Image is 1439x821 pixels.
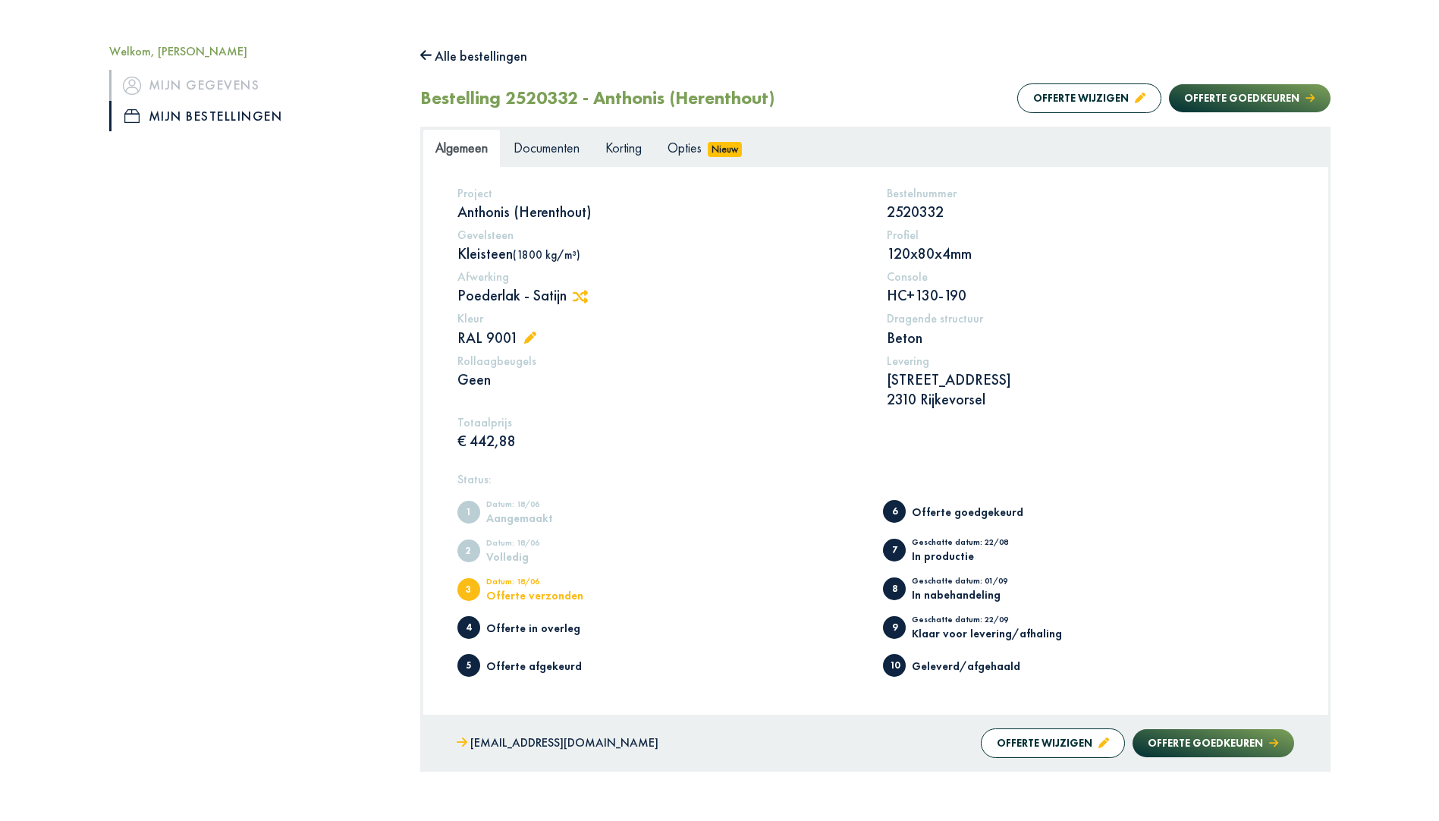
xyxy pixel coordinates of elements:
[457,228,865,242] h5: Gevelsteen
[124,109,140,123] img: icon
[912,615,1062,628] div: Geschatte datum: 22/09
[486,551,611,562] div: Volledig
[887,285,1294,305] p: HC+130-190
[883,577,906,600] span: In nabehandeling
[912,589,1037,600] div: In nabehandeling
[435,139,488,156] span: Algemeen
[457,311,865,326] h5: Kleur
[423,129,1328,166] ul: Tabs
[887,370,1294,409] p: [STREET_ADDRESS] 2310 Rijkevorsel
[420,44,528,68] button: Alle bestellingen
[887,354,1294,368] h5: Levering
[668,139,702,156] span: Opties
[420,87,774,109] h2: Bestelling 2520332 - Anthonis (Herenthout)
[708,142,743,157] span: Nieuw
[486,539,611,551] div: Datum: 18/06
[457,472,1294,486] h5: Status:
[457,202,865,222] p: Anthonis (Herenthout)
[457,269,865,284] h5: Afwerking
[457,539,480,562] span: Volledig
[457,328,865,348] p: RAL 9001
[457,370,865,389] p: Geen
[109,44,397,58] h5: Welkom, [PERSON_NAME]
[883,500,906,523] span: Offerte goedgekeurd
[912,506,1037,517] div: Offerte goedgekeurd
[457,285,865,305] p: Poederlak - Satijn
[912,628,1062,639] div: Klaar voor levering/afhaling
[457,616,480,639] span: Offerte in overleg
[912,538,1037,550] div: Geschatte datum: 22/08
[981,728,1125,758] button: Offerte wijzigen
[109,70,397,100] a: iconMijn gegevens
[486,577,611,590] div: Datum: 18/06
[1133,729,1293,757] button: Offerte goedkeuren
[457,415,865,429] h5: Totaalprijs
[457,501,480,524] span: Aangemaakt
[486,500,611,512] div: Datum: 18/06
[457,654,480,677] span: Offerte afgekeurd
[486,660,611,672] div: Offerte afgekeurd
[887,269,1294,284] h5: Console
[887,311,1294,326] h5: Dragende structuur
[887,186,1294,200] h5: Bestelnummer
[514,139,580,156] span: Documenten
[123,77,141,95] img: icon
[486,622,611,634] div: Offerte in overleg
[1017,83,1161,113] button: Offerte wijzigen
[887,328,1294,348] p: Beton
[457,186,865,200] h5: Project
[912,550,1037,561] div: In productie
[109,101,397,131] a: iconMijn bestellingen
[912,660,1037,672] div: Geleverd/afgehaald
[883,616,906,639] span: Klaar voor levering/afhaling
[887,244,1294,263] p: 120x80x4mm
[486,590,611,601] div: Offerte verzonden
[457,431,865,451] p: € 442,88
[486,512,611,524] div: Aangemaakt
[883,539,906,561] span: In productie
[457,354,865,368] h5: Rollaagbeugels
[887,202,1294,222] p: 2520332
[887,228,1294,242] h5: Profiel
[1169,84,1330,112] button: Offerte goedkeuren
[883,654,906,677] span: Geleverd/afgehaald
[912,577,1037,589] div: Geschatte datum: 01/09
[457,244,865,263] p: Kleisteen
[605,139,642,156] span: Korting
[457,578,480,601] span: Offerte verzonden
[513,247,580,262] span: (1800 kg/m³)
[457,732,658,754] a: [EMAIL_ADDRESS][DOMAIN_NAME]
